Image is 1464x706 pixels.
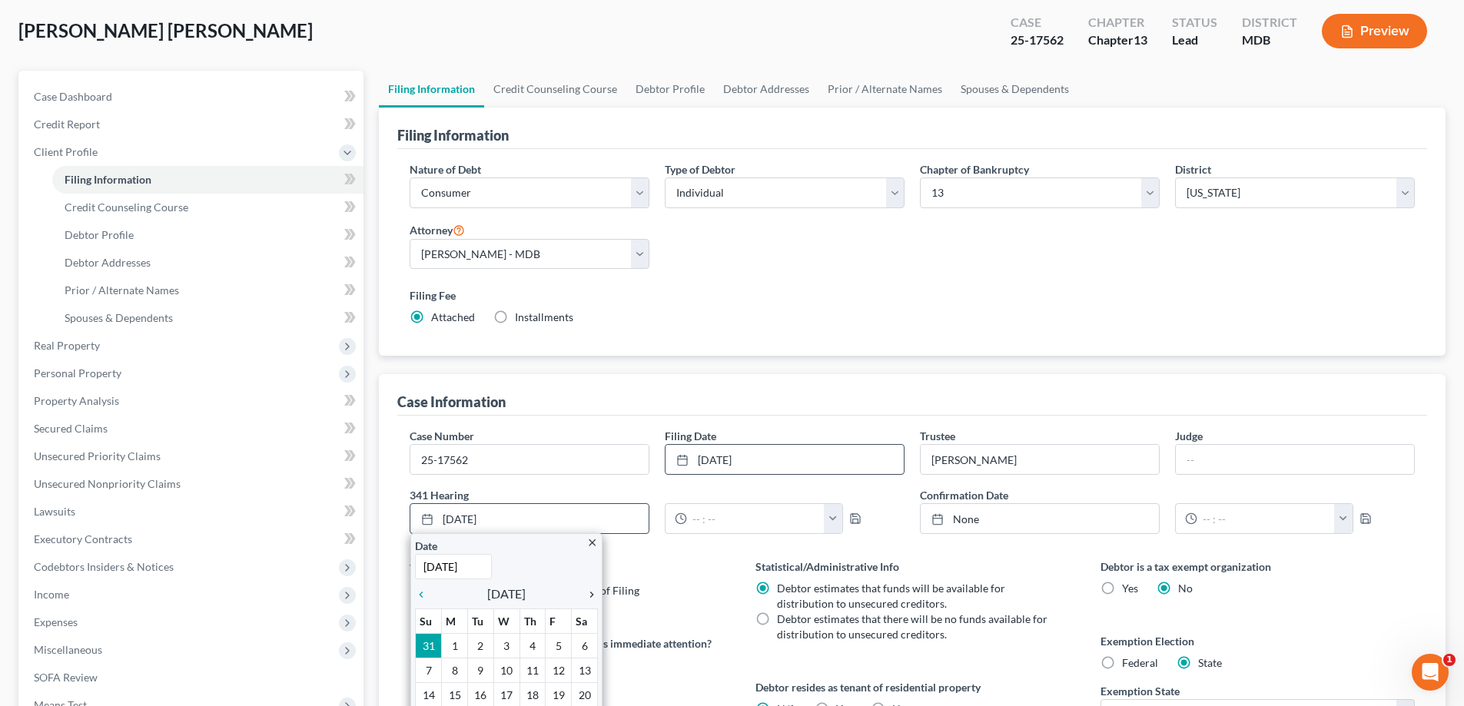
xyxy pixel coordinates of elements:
a: chevron_left [415,585,435,603]
a: Prior / Alternate Names [52,277,364,304]
a: [DATE] [410,504,649,533]
label: Trustee [920,428,955,444]
i: chevron_left [415,588,435,601]
input: Enter case number... [410,445,649,474]
span: Federal [1122,656,1158,669]
div: Status [1172,14,1217,31]
span: State [1198,656,1222,669]
td: 11 [520,658,546,682]
label: Statistical/Administrative Info [755,559,1070,575]
label: Judge [1175,428,1203,444]
div: Case Information [397,393,506,411]
span: Attached [431,310,475,323]
td: 4 [520,633,546,658]
span: Date of Filing [575,584,639,597]
span: Installments [515,310,573,323]
th: Th [520,608,546,633]
span: Credit Counseling Course [65,201,188,214]
a: Filing Information [379,71,484,108]
span: Case Dashboard [34,90,112,103]
span: Personal Property [34,366,121,380]
a: Lawsuits [22,498,364,525]
span: Property Analysis [34,394,119,407]
div: Filing Information [397,126,509,144]
a: Spouses & Dependents [52,304,364,332]
iframe: Intercom live chat [1412,654,1449,691]
span: Lawsuits [34,505,75,518]
i: chevron_right [578,588,598,601]
label: Exemption Election [1100,633,1415,649]
span: 1 [1443,654,1456,666]
a: Unsecured Priority Claims [22,442,364,470]
a: Debtor Addresses [52,249,364,277]
a: Property Analysis [22,387,364,415]
th: M [442,608,468,633]
span: Debtor estimates that there will be no funds available for distribution to unsecured creditors. [777,612,1047,641]
a: Case Dashboard [22,83,364,111]
span: SOFA Review [34,671,98,684]
label: Filing Fee [410,287,1415,303]
label: Nature of Debt [410,161,481,177]
input: -- : -- [1197,504,1335,533]
span: Spouses & Dependents [65,311,173,324]
span: [PERSON_NAME] [PERSON_NAME] [18,19,313,41]
td: 9 [467,658,493,682]
label: Date [415,538,437,554]
span: Prior / Alternate Names [65,283,179,297]
th: Sa [572,608,598,633]
td: 1 [442,633,468,658]
th: W [493,608,520,633]
span: Client Profile [34,145,98,158]
a: None [921,504,1159,533]
th: Su [416,608,442,633]
td: 6 [572,633,598,658]
label: Exemption State [1100,683,1180,699]
label: Confirmation Date [912,487,1423,503]
span: Secured Claims [34,422,108,435]
a: Credit Report [22,111,364,138]
td: 8 [442,658,468,682]
span: Debtor Addresses [65,256,151,269]
a: [DATE] [666,445,904,474]
button: Preview [1322,14,1427,48]
td: 10 [493,658,520,682]
th: F [546,608,572,633]
a: Debtor Profile [626,71,714,108]
td: 3 [493,633,520,658]
input: -- [921,445,1159,474]
input: -- [1176,445,1414,474]
div: 25-17562 [1011,31,1064,49]
span: Miscellaneous [34,643,102,656]
a: Debtor Profile [52,221,364,249]
a: SOFA Review [22,664,364,691]
a: Debtor Addresses [714,71,818,108]
a: Credit Counseling Course [52,194,364,221]
span: Unsecured Nonpriority Claims [34,477,181,490]
a: close [586,533,598,551]
label: Filing Date [665,428,716,444]
a: Filing Information [52,166,364,194]
td: 5 [546,633,572,658]
span: Debtor estimates that funds will be available for distribution to unsecured creditors. [777,582,1005,610]
a: Prior / Alternate Names [818,71,951,108]
span: Income [34,588,69,601]
span: Debtor Profile [65,228,134,241]
a: Credit Counseling Course [484,71,626,108]
span: Codebtors Insiders & Notices [34,560,174,573]
label: District [1175,161,1211,177]
div: Chapter [1088,14,1147,31]
span: Executory Contracts [34,532,132,545]
label: Attorney [410,220,465,239]
div: District [1242,14,1297,31]
th: Tu [467,608,493,633]
span: 13 [1134,32,1147,47]
a: Spouses & Dependents [951,71,1078,108]
label: Does debtor have any property that needs immediate attention? [410,635,724,651]
input: -- : -- [687,504,825,533]
td: 12 [546,658,572,682]
div: Chapter [1088,31,1147,49]
span: Real Property [34,339,100,352]
label: 341 Hearing [402,487,912,503]
td: 7 [416,658,442,682]
div: MDB [1242,31,1297,49]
